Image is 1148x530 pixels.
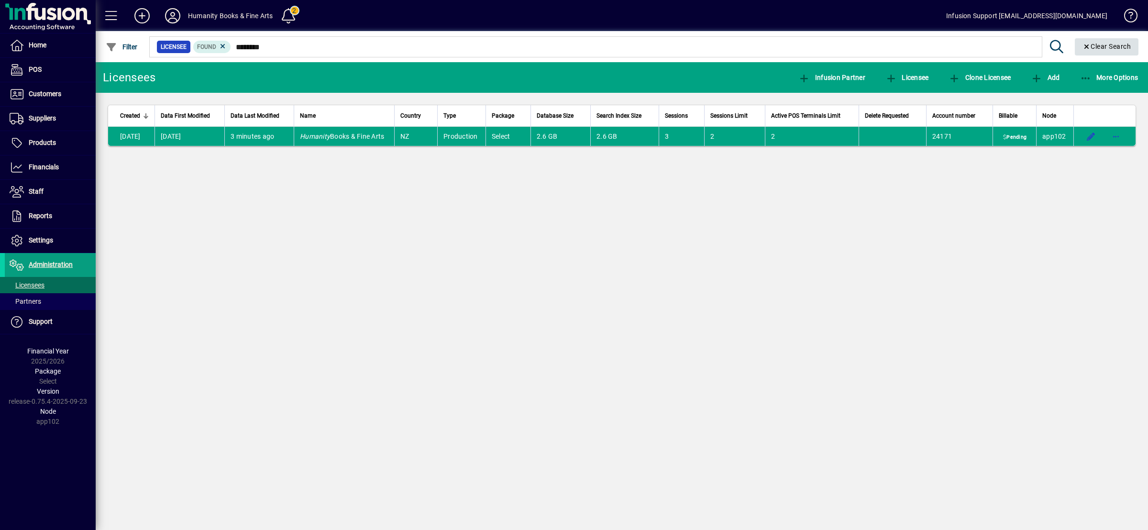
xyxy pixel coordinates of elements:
a: Partners [5,293,96,309]
span: Suppliers [29,114,56,122]
a: Products [5,131,96,155]
span: Add [1031,74,1060,81]
div: Search Index Size [596,110,653,121]
span: Financials [29,163,59,171]
span: Version [37,387,59,395]
a: Reports [5,204,96,228]
span: Clear Search [1082,43,1131,50]
td: 2.6 GB [530,127,590,146]
button: Clone Licensee [946,69,1013,86]
span: Package [35,367,61,375]
span: Node [1042,110,1056,121]
a: Settings [5,229,96,253]
td: Select [486,127,530,146]
span: Pending [1001,133,1028,141]
div: Account number [932,110,987,121]
span: Filter [106,43,138,51]
a: Staff [5,180,96,204]
button: Edit [1083,129,1099,144]
div: Data Last Modified [231,110,288,121]
td: [DATE] [155,127,224,146]
span: Staff [29,188,44,195]
span: Partners [10,298,41,305]
span: Clone Licensee [949,74,1011,81]
span: Billable [999,110,1017,121]
a: Financials [5,155,96,179]
div: Sessions Limit [710,110,759,121]
button: Infusion Partner [796,69,868,86]
span: Sessions Limit [710,110,748,121]
span: Licensee [161,42,187,52]
a: Support [5,310,96,334]
span: Administration [29,261,73,268]
button: More Options [1078,69,1141,86]
span: Account number [932,110,975,121]
span: Sessions [665,110,688,121]
span: Financial Year [27,347,69,355]
td: [DATE] [108,127,155,146]
span: Customers [29,90,61,98]
td: NZ [394,127,437,146]
td: Production [437,127,486,146]
button: Add [127,7,157,24]
a: Licensees [5,277,96,293]
a: Suppliers [5,107,96,131]
span: Type [443,110,456,121]
span: Data Last Modified [231,110,279,121]
button: More options [1108,129,1124,144]
span: Active POS Terminals Limit [771,110,840,121]
span: More Options [1080,74,1138,81]
span: Country [400,110,421,121]
div: Delete Requested [865,110,920,121]
div: Type [443,110,480,121]
div: Infusion Support [EMAIL_ADDRESS][DOMAIN_NAME] [946,8,1107,23]
button: Licensee [883,69,931,86]
span: Home [29,41,46,49]
a: Home [5,33,96,57]
span: Database Size [537,110,574,121]
span: Node [40,408,56,415]
div: Data First Modified [161,110,219,121]
div: Sessions [665,110,698,121]
div: Created [120,110,149,121]
mat-chip: Found Status: Found [193,41,231,53]
button: Clear [1075,38,1139,55]
span: Licensees [10,281,44,289]
button: Add [1028,69,1062,86]
a: Knowledge Base [1117,2,1136,33]
span: Settings [29,236,53,244]
div: Humanity Books & Fine Arts [188,8,273,23]
span: Package [492,110,514,121]
button: Profile [157,7,188,24]
div: Billable [999,110,1030,121]
em: Humanity [300,132,330,140]
a: Customers [5,82,96,106]
a: POS [5,58,96,82]
td: 2.6 GB [590,127,659,146]
span: app102.prod.infusionbusinesssoftware.com [1042,132,1066,140]
span: Created [120,110,140,121]
span: Books & Fine Arts [300,132,384,140]
div: Node [1042,110,1068,121]
td: 2 [765,127,859,146]
div: Active POS Terminals Limit [771,110,853,121]
div: Package [492,110,525,121]
button: Filter [103,38,140,55]
td: 3 minutes ago [224,127,294,146]
div: Name [300,110,388,121]
div: Licensees [103,70,155,85]
div: Database Size [537,110,585,121]
span: Infusion Partner [798,74,865,81]
span: Products [29,139,56,146]
span: Search Index Size [596,110,641,121]
td: 3 [659,127,704,146]
span: Delete Requested [865,110,909,121]
span: Licensee [885,74,929,81]
span: Data First Modified [161,110,210,121]
div: Country [400,110,431,121]
span: Reports [29,212,52,220]
td: 24171 [926,127,993,146]
span: POS [29,66,42,73]
td: 2 [704,127,764,146]
span: Name [300,110,316,121]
